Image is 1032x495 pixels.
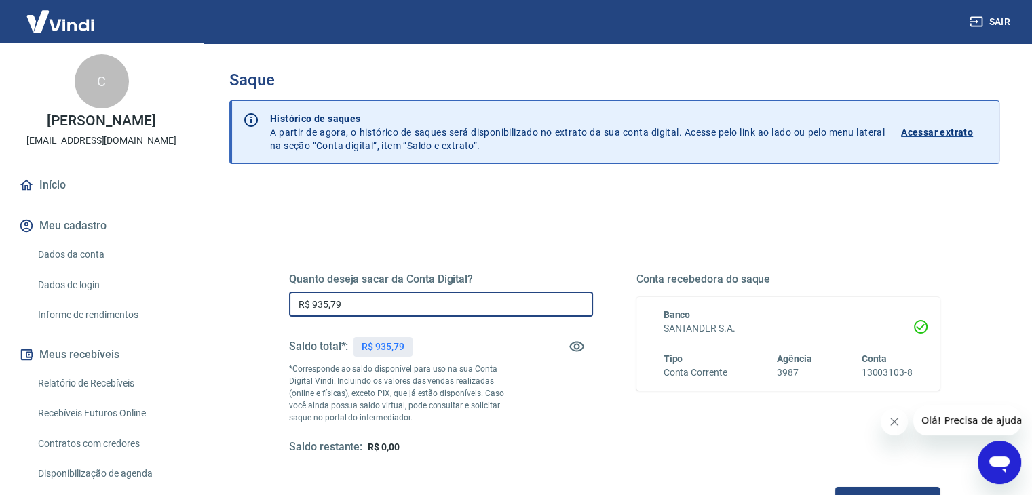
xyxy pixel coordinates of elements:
span: Olá! Precisa de ajuda? [8,9,114,20]
h6: Conta Corrente [664,365,727,380]
a: Informe de rendimentos [33,301,187,329]
p: [EMAIL_ADDRESS][DOMAIN_NAME] [26,134,176,148]
h6: SANTANDER S.A. [664,321,913,336]
span: Agência [777,353,812,364]
h6: 13003103-8 [861,365,913,380]
button: Sair [967,9,1016,35]
button: Meu cadastro [16,211,187,241]
a: Relatório de Recebíveis [33,370,187,397]
h3: Saque [229,71,999,90]
button: Meus recebíveis [16,340,187,370]
iframe: Mensagem da empresa [913,405,1021,435]
h5: Saldo total*: [289,340,348,353]
span: R$ 0,00 [368,441,400,452]
img: Vindi [16,1,104,42]
a: Dados da conta [33,241,187,269]
a: Acessar extrato [901,112,988,153]
h5: Saldo restante: [289,440,362,454]
span: Tipo [664,353,683,364]
a: Disponibilização de agenda [33,460,187,488]
p: Histórico de saques [270,112,885,125]
p: Acessar extrato [901,125,973,139]
iframe: Botão para abrir a janela de mensagens [978,441,1021,484]
a: Início [16,170,187,200]
p: [PERSON_NAME] [47,114,155,128]
h6: 3987 [777,365,812,380]
h5: Quanto deseja sacar da Conta Digital? [289,273,593,286]
span: Conta [861,353,887,364]
p: *Corresponde ao saldo disponível para uso na sua Conta Digital Vindi. Incluindo os valores das ve... [289,363,517,424]
p: R$ 935,79 [362,340,404,354]
div: C [75,54,129,108]
h5: Conta recebedora do saque [636,273,940,286]
p: A partir de agora, o histórico de saques será disponibilizado no extrato da sua conta digital. Ac... [270,112,885,153]
a: Contratos com credores [33,430,187,458]
span: Banco [664,309,691,320]
iframe: Fechar mensagem [881,408,908,435]
a: Dados de login [33,271,187,299]
a: Recebíveis Futuros Online [33,399,187,427]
